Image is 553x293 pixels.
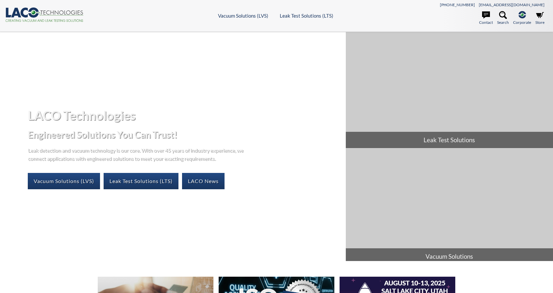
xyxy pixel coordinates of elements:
[218,13,268,19] a: Vacuum Solutions (LVS)
[28,146,247,162] p: Leak detection and vacuum technology is our core. With over 45 years of industry experience, we c...
[497,11,509,25] a: Search
[28,107,341,123] h1: LACO Technologies
[513,19,531,25] span: Corporate
[182,173,225,189] a: LACO News
[280,13,333,19] a: Leak Test Solutions (LTS)
[479,11,493,25] a: Contact
[479,2,545,7] a: [EMAIL_ADDRESS][DOMAIN_NAME]
[535,11,545,25] a: Store
[28,173,100,189] a: Vacuum Solutions (LVS)
[440,2,475,7] a: [PHONE_NUMBER]
[104,173,178,189] a: Leak Test Solutions (LTS)
[28,129,341,141] h2: Engineered Solutions You Can Trust!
